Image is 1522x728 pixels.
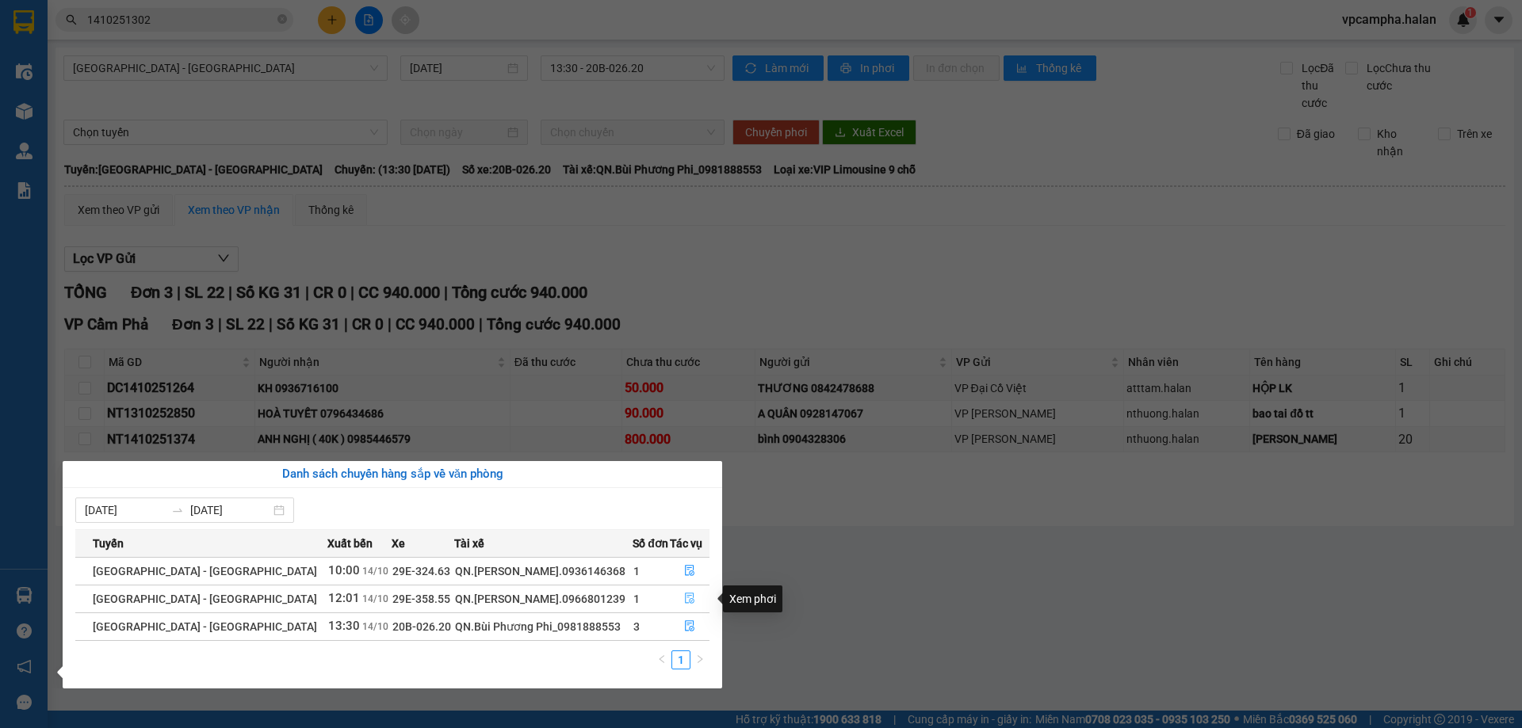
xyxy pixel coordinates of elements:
div: Danh sách chuyến hàng sắp về văn phòng [75,465,709,484]
span: Xuất bến [327,535,373,552]
span: 1 [633,565,640,577]
div: QN.Bùi Phương Phi_0981888553 [455,618,632,635]
button: left [652,650,671,669]
span: 13:30 [328,619,360,633]
li: Previous Page [652,650,671,669]
li: 271 - [PERSON_NAME] - [GEOGRAPHIC_DATA] - [GEOGRAPHIC_DATA] [148,39,663,59]
button: file-done [671,586,709,612]
span: 1 [633,593,640,605]
button: file-done [671,614,709,639]
span: [GEOGRAPHIC_DATA] - [GEOGRAPHIC_DATA] [93,565,317,577]
div: QN.[PERSON_NAME].0936146368 [455,562,632,580]
input: Từ ngày [85,501,165,519]
a: 1 [672,651,690,669]
button: file-done [671,558,709,584]
button: right [690,650,709,669]
b: GỬI : VP Cẩm Phả [20,108,195,134]
img: logo.jpg [20,20,139,99]
span: left [657,654,667,664]
span: 3 [633,620,640,633]
span: swap-right [171,504,184,516]
span: file-done [684,565,695,577]
span: Số đơn [633,535,668,552]
span: right [695,654,705,664]
span: 14/10 [362,593,388,604]
div: Xem phơi [723,585,782,612]
li: 1 [671,650,690,669]
span: Tác vụ [670,535,702,552]
li: Next Page [690,650,709,669]
input: Đến ngày [190,501,270,519]
span: 12:01 [328,591,360,605]
span: [GEOGRAPHIC_DATA] - [GEOGRAPHIC_DATA] [93,620,317,633]
span: Tuyến [93,535,124,552]
div: QN.[PERSON_NAME].0966801239 [455,590,632,608]
span: 10:00 [328,563,360,577]
span: file-done [684,593,695,605]
span: 29E-358.55 [392,593,450,605]
span: 14/10 [362,566,388,577]
span: to [171,504,184,516]
span: Tài xế [454,535,484,552]
span: 20B-026.20 [392,620,451,633]
span: [GEOGRAPHIC_DATA] - [GEOGRAPHIC_DATA] [93,593,317,605]
span: 29E-324.63 [392,565,450,577]
span: file-done [684,620,695,633]
span: 14/10 [362,621,388,632]
span: Xe [392,535,405,552]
